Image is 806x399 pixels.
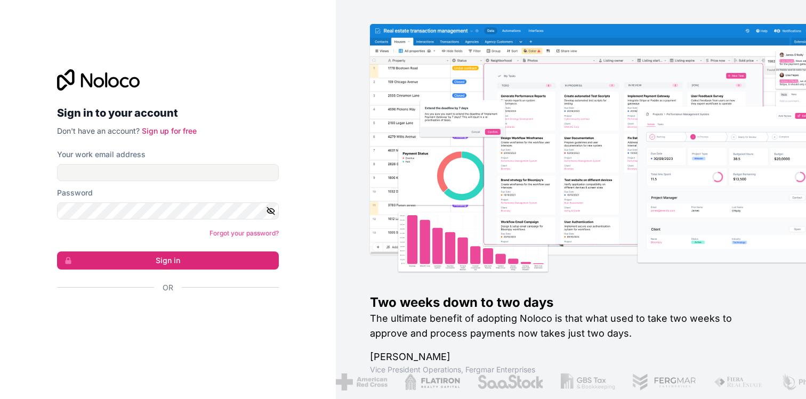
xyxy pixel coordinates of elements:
[630,373,695,390] img: /assets/fergmar-CudnrXN5.png
[52,305,276,328] iframe: Sign in with Google Button
[57,164,279,181] input: Email address
[475,373,542,390] img: /assets/saastock-C6Zbiodz.png
[57,202,279,219] input: Password
[57,149,146,160] label: Your work email address
[57,126,140,135] span: Don't have an account?
[163,282,173,293] span: Or
[370,349,772,364] h1: [PERSON_NAME]
[142,126,197,135] a: Sign up for free
[57,251,279,270] button: Sign in
[57,103,279,123] h2: Sign in to your account
[370,311,772,341] h2: The ultimate benefit of adopting Noloco is that what used to take two weeks to approve and proces...
[209,229,279,237] a: Forgot your password?
[370,294,772,311] h1: Two weeks down to two days
[370,364,772,375] h1: Vice President Operations , Fergmar Enterprises
[334,373,385,390] img: /assets/american-red-cross-BAupjrZR.png
[57,188,93,198] label: Password
[712,373,762,390] img: /assets/fiera-fwj2N5v4.png
[559,373,612,390] img: /assets/gbstax-C-GtDUiK.png
[402,373,458,390] img: /assets/flatiron-C8eUkumj.png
